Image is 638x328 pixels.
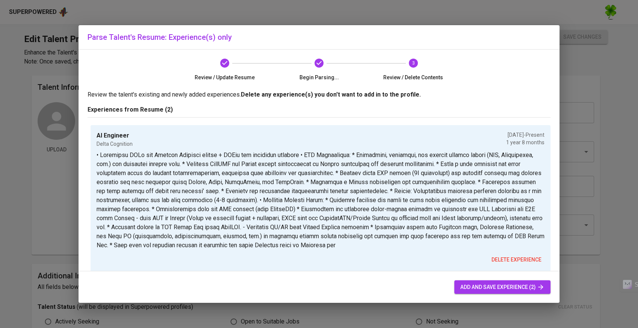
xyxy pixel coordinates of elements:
button: add and save experience (2) [454,280,550,294]
span: delete experience [491,255,541,265]
p: AI Engineer [97,131,133,140]
span: Review / Delete Contents [369,74,457,81]
b: Delete any experience(s) you don't want to add in to the profile. [241,91,421,98]
text: 3 [412,60,414,66]
button: delete experience [488,253,544,267]
p: Delta Cognition [97,140,133,148]
p: [DATE] - Present [506,131,544,139]
h6: Parse Talent's Resume: Experience(s) only [88,31,550,43]
p: 1 year 8 months [506,139,544,146]
p: Experiences from Resume (2) [88,105,550,114]
span: add and save experience (2) [460,283,544,292]
span: Begin Parsing... [275,74,363,81]
p: • Loremipsu DOLo sit Ametcon Adipisci elitse + DOEiu tem incididun utlabore • ETD Magnaaliqua: * ... [97,151,544,250]
p: Review the talent's existing and newly added experiences. [88,90,550,99]
span: Review / Update Resume [181,74,269,81]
